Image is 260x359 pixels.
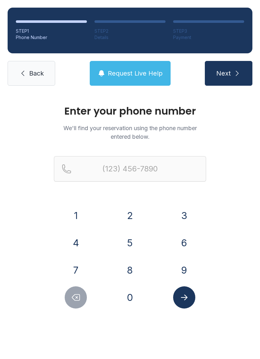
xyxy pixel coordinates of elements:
[16,34,87,41] div: Phone Number
[216,69,231,78] span: Next
[173,28,244,34] div: STEP 3
[173,204,195,227] button: 3
[29,69,44,78] span: Back
[54,106,206,116] h1: Enter your phone number
[65,232,87,254] button: 4
[119,286,141,309] button: 0
[173,232,195,254] button: 6
[173,259,195,281] button: 9
[94,28,166,34] div: STEP 2
[108,69,163,78] span: Request Live Help
[94,34,166,41] div: Details
[65,286,87,309] button: Delete number
[119,259,141,281] button: 8
[119,232,141,254] button: 5
[119,204,141,227] button: 2
[65,259,87,281] button: 7
[54,156,206,182] input: Reservation phone number
[65,204,87,227] button: 1
[16,28,87,34] div: STEP 1
[173,286,195,309] button: Submit lookup form
[173,34,244,41] div: Payment
[54,124,206,141] p: We'll find your reservation using the phone number entered below.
